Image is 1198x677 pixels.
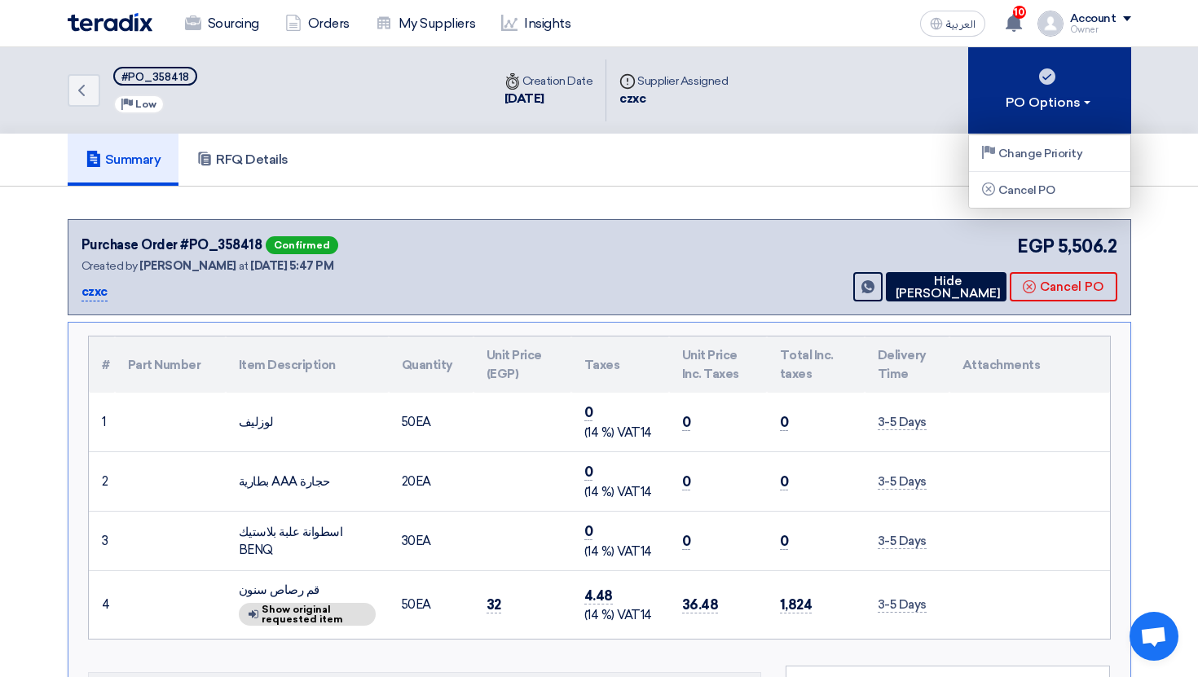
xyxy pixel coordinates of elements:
a: RFQ Details [178,134,306,186]
span: Created by [81,259,138,273]
span: 36.48 [682,596,719,613]
div: (14 %) VAT14 [584,483,656,502]
td: 3 [89,512,115,571]
span: 32 [487,596,501,613]
span: Confirmed [266,236,338,254]
span: 0 [780,473,789,490]
h5: RFQ Details [196,152,288,168]
th: Quantity [389,336,473,393]
div: (14 %) VAT14 [584,424,656,442]
div: #PO_358418 [121,72,189,82]
div: Supplier Assigned [619,73,728,90]
td: EA [389,393,473,452]
th: Total Inc. taxes [767,336,865,393]
div: Owner [1070,25,1131,34]
span: 0 [682,414,691,431]
div: قم رصاص سنون [239,581,376,600]
span: 30 [402,534,416,548]
span: 50 [402,415,416,429]
span: 0 [682,473,691,490]
img: profile_test.png [1037,11,1064,37]
td: EA [389,452,473,512]
th: Unit Price (EGP) [473,336,571,393]
span: 5,506.2 [1058,233,1117,260]
button: العربية [920,11,985,37]
th: Part Number [115,336,226,393]
span: 3-5 Days [878,474,927,490]
span: العربية [946,19,976,30]
div: Account [1070,12,1117,26]
span: 0 [584,464,593,481]
div: Show original requested item [239,603,376,626]
div: PO Options [1006,93,1094,112]
span: 3-5 Days [878,597,927,613]
td: 4 [89,571,115,639]
img: Teradix logo [68,13,152,32]
span: at [239,259,249,273]
h5: Summary [86,152,161,168]
th: # [89,336,115,393]
th: Delivery Time [865,336,949,393]
span: 4.48 [584,587,613,604]
td: EA [389,512,473,571]
th: Unit Price Inc. Taxes [669,336,767,393]
div: (14 %) VAT14 [584,606,656,625]
button: Cancel PO [1010,272,1117,301]
div: czxc [619,90,728,108]
a: My Suppliers [363,6,488,42]
th: Item Description [226,336,389,393]
span: 10 [1013,6,1026,19]
span: EGP [1017,233,1055,260]
div: Creation Date [504,73,593,90]
button: PO Options [968,47,1131,134]
span: 1,824 [780,596,813,613]
div: [DATE] [504,90,593,108]
div: اسطوانة علبة بلاستيك BENQ [239,523,376,560]
div: Open chat [1130,612,1178,661]
span: [PERSON_NAME] [139,259,236,273]
span: [DATE] 5:47 PM [250,259,333,273]
td: 1 [89,393,115,452]
span: 20 [402,474,416,489]
div: PO Options [968,134,1131,209]
th: Taxes [571,336,669,393]
p: czxc [81,283,108,302]
span: 0 [780,533,789,550]
span: 0 [682,533,691,550]
span: 50 [402,597,416,612]
td: EA [389,571,473,639]
span: Low [135,99,156,110]
span: 0 [584,404,593,421]
div: لوزليف [239,413,376,432]
div: (14 %) VAT14 [584,543,656,561]
span: 0 [584,523,593,540]
button: Hide [PERSON_NAME] [886,272,1006,301]
a: Summary [68,134,179,186]
div: Change Priority [979,143,1121,163]
td: 2 [89,452,115,512]
span: 0 [780,414,789,431]
span: 3-5 Days [878,415,927,430]
div: Purchase Order #PO_358418 [81,235,262,255]
a: Orders [272,6,363,42]
div: Cancel PO [979,180,1121,200]
a: Sourcing [172,6,272,42]
span: 3-5 Days [878,534,927,549]
th: Attachments [949,336,1110,393]
a: Insights [488,6,584,42]
div: بطارية AAA حجارة [239,473,376,491]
